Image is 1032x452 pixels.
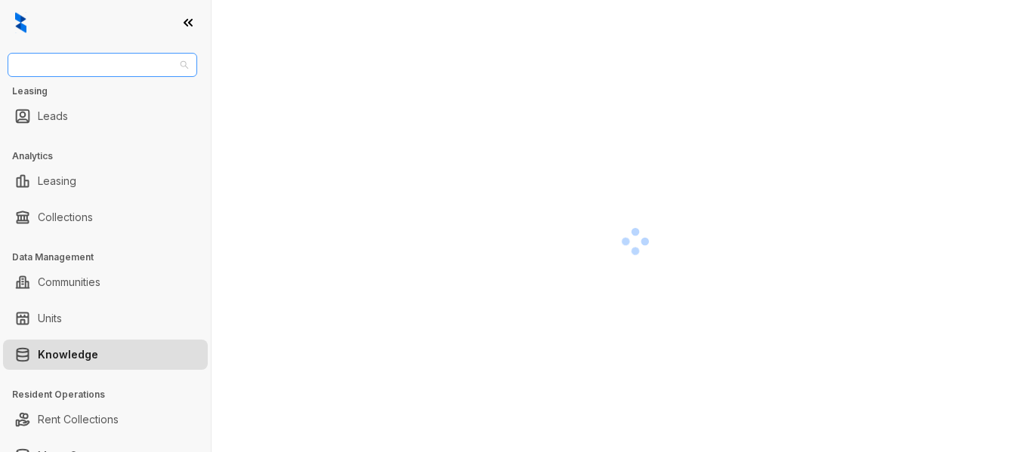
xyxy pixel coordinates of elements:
a: Knowledge [38,340,98,370]
h3: Analytics [12,149,211,163]
h3: Leasing [12,85,211,98]
li: Rent Collections [3,404,208,435]
a: Leads [38,101,68,131]
li: Units [3,303,208,334]
a: Leasing [38,166,76,196]
a: Rent Collections [38,404,119,435]
span: Case and Associates [17,54,188,76]
img: logo [15,12,26,33]
h3: Data Management [12,251,211,264]
a: Communities [38,267,100,297]
a: Collections [38,202,93,232]
h3: Resident Operations [12,388,211,401]
li: Communities [3,267,208,297]
a: Units [38,303,62,334]
li: Leasing [3,166,208,196]
li: Collections [3,202,208,232]
li: Leads [3,101,208,131]
li: Knowledge [3,340,208,370]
